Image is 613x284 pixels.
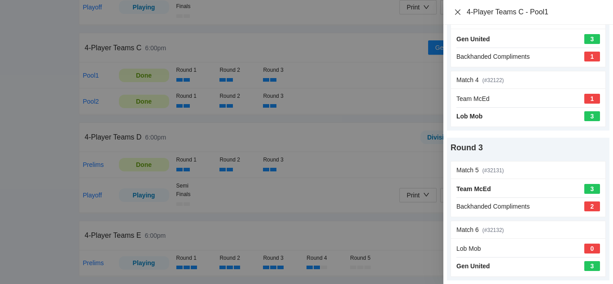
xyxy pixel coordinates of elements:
span: Match 6 [456,226,479,233]
div: 1 [584,52,600,61]
span: Match 4 [456,76,479,83]
div: Backhanded Compliments [456,52,530,61]
button: Close [454,9,461,16]
div: Lob Mob [456,111,482,121]
div: Gen United [456,261,490,271]
div: 4-Player Teams C - Pool1 [467,7,602,17]
div: Backhanded Compliments [456,201,530,211]
div: Gen United [456,34,490,44]
div: 0 [584,244,600,253]
span: close [454,9,461,16]
div: Team McEd [456,94,490,104]
div: 3 [584,184,600,194]
span: Match 5 [456,166,479,174]
span: (# 32122 ) [482,77,504,83]
div: Round 3 [451,141,606,154]
span: (# 32132 ) [482,227,504,233]
div: Team McEd [456,184,491,194]
div: 3 [584,111,600,121]
div: 2 [584,201,600,211]
div: 3 [584,34,600,44]
div: Lob Mob [456,244,481,253]
span: (# 32131 ) [482,167,504,174]
div: 1 [584,94,600,104]
div: 3 [584,261,600,271]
